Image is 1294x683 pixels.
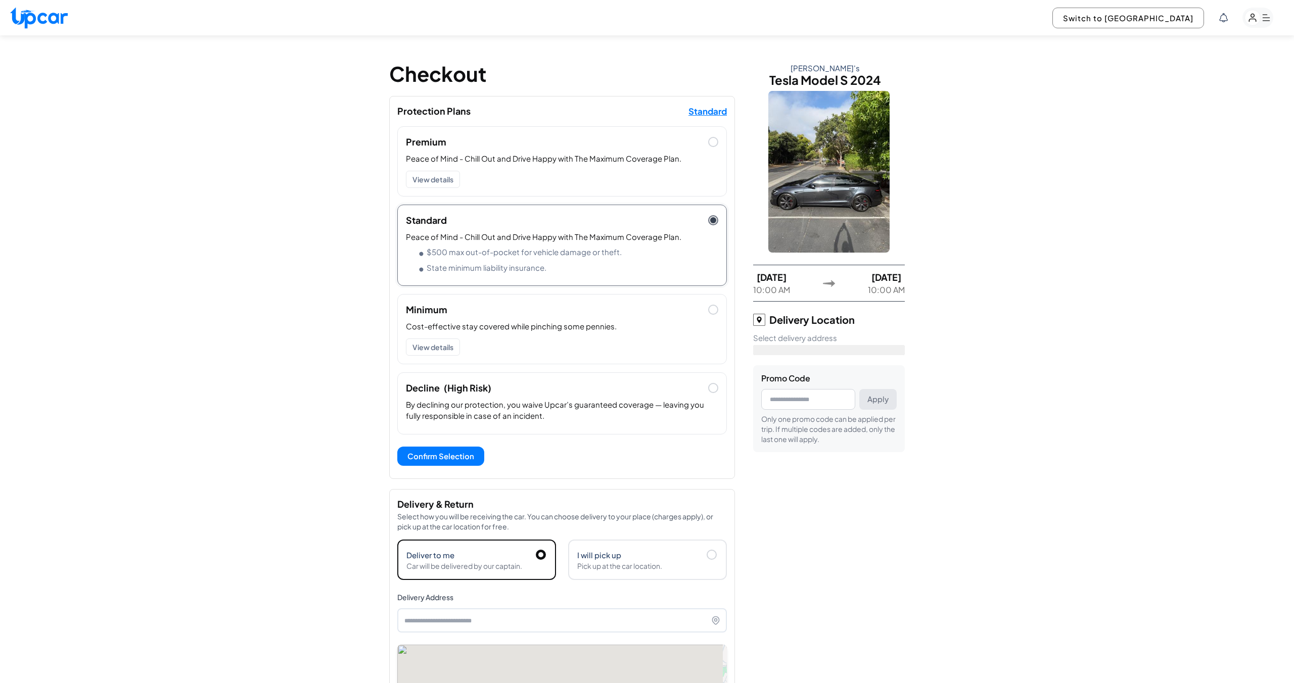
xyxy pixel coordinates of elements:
h3: Minimum [406,303,447,317]
h3: Promo Code [761,373,897,383]
span: • [418,265,425,271]
p: Select delivery address [753,331,905,345]
h3: Delivery Location [753,314,905,326]
li: Peace of Mind - Chill Out and Drive Happy with The Maximum Coverage Plan. [406,153,718,169]
h3: Protection Plans [397,104,727,118]
span: $500 max out-of-pocket for vehicle damage or theft. [427,247,622,258]
button: View details [406,171,460,188]
strong: [DATE] [871,270,901,284]
h4: Deliver to me [406,551,454,559]
button: Switch to [GEOGRAPHIC_DATA] [1052,8,1204,28]
div: Car will be delivered by our captain. [406,561,547,571]
h3: Tesla Model S 2024 [769,73,881,87]
img: Location Icon [753,314,765,326]
h4: Delivery Address [397,592,727,602]
img: Upcar Logo [10,7,68,29]
button: Apply [859,389,897,410]
img: Arrow Icon [823,277,835,289]
button: Confirm Selection [397,447,484,466]
span: State minimum liability insurance. [427,262,546,274]
span: • [418,249,425,255]
p: Select how you will be receiving the car. You can choose delivery to your place (charges apply), ... [397,511,727,531]
h4: I will pick up [577,551,621,559]
h3: Decline [406,381,491,395]
span: 10:00 AM [753,284,790,296]
strong: [DATE] [757,270,787,284]
span: (High Risk) [444,382,491,394]
span: 10:00 AM [868,284,905,296]
span: Standard [688,104,727,118]
li: Cost-effective stay covered while pinching some pennies. [406,321,718,336]
h3: Premium [406,135,446,149]
li: Peace of Mind - Chill Out and Drive Happy with The Maximum Coverage Plan. [406,231,718,247]
h3: Delivery & Return [397,497,727,511]
h1: Checkout [389,62,735,86]
h3: Standard [406,213,447,227]
div: Pick up at the car location. [577,561,718,571]
img: Car [768,91,890,253]
p: Only one promo code can be applied per trip. If multiple codes are added, only the last one will ... [761,414,897,444]
button: View details [406,338,460,356]
li: By declining our protection, you waive Upcar’s guaranteed coverage — leaving you fully responsibl... [406,399,718,426]
h4: [PERSON_NAME] 's [769,64,881,73]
